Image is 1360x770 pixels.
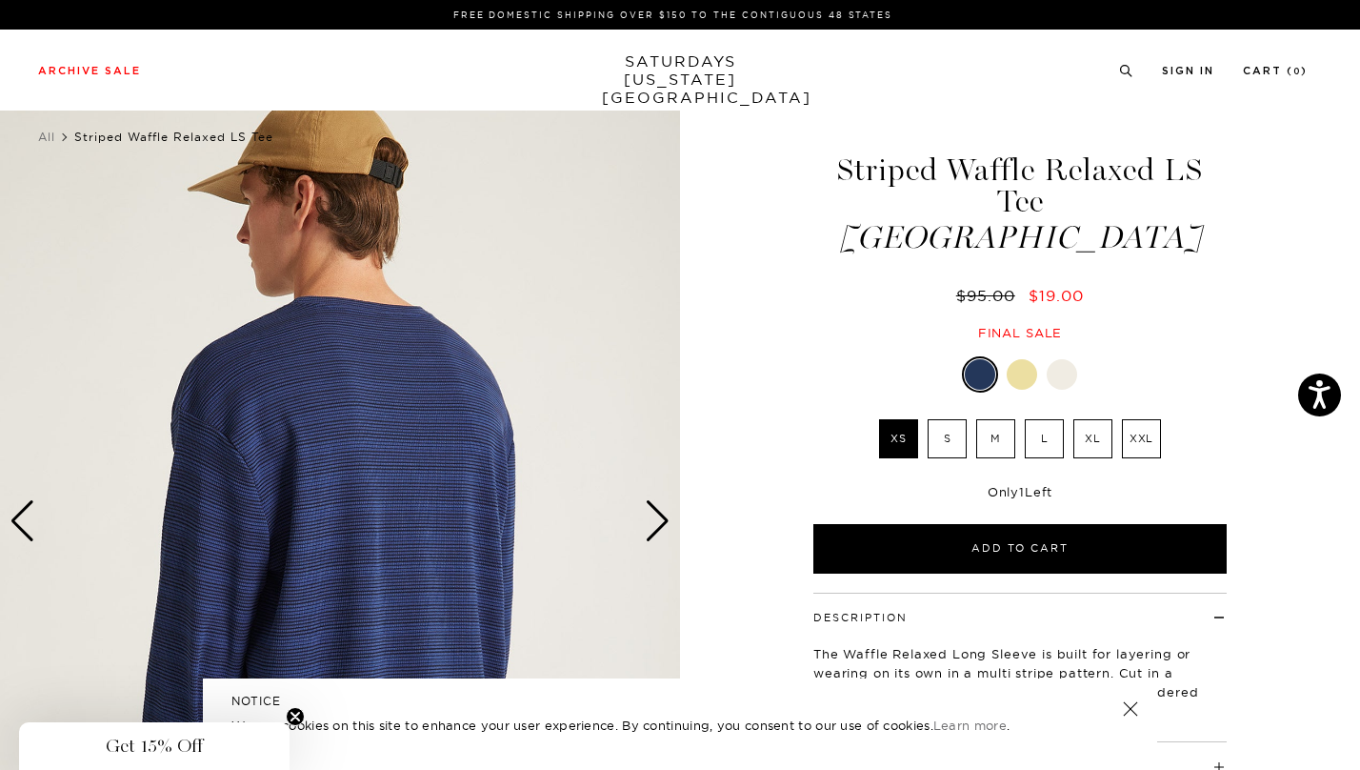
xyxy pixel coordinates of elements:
h5: NOTICE [231,693,1129,710]
button: Description [813,613,908,623]
span: 1 [1019,484,1025,499]
button: Add to Cart [813,524,1227,574]
a: Sign In [1162,66,1214,76]
h1: Striped Waffle Relaxed LS Tee [810,154,1230,253]
label: XL [1073,419,1112,458]
span: Striped Waffle Relaxed LS Tee [74,130,273,144]
span: [GEOGRAPHIC_DATA] [810,222,1230,253]
label: XS [879,419,918,458]
label: S [928,419,967,458]
p: FREE DOMESTIC SHIPPING OVER $150 TO THE CONTIGUOUS 48 STATES [46,8,1300,22]
label: XXL [1122,419,1161,458]
p: We use cookies on this site to enhance your user experience. By continuing, you consent to our us... [231,716,1061,735]
label: M [976,419,1015,458]
div: Previous slide [10,500,35,542]
span: $19.00 [1029,286,1084,305]
del: $95.00 [956,286,1023,305]
span: Get 15% Off [106,735,203,758]
button: Close teaser [286,707,305,726]
div: Next slide [645,500,670,542]
div: Get 15% OffClose teaser [19,722,290,770]
div: Final sale [810,325,1230,341]
a: SATURDAYS[US_STATE][GEOGRAPHIC_DATA] [602,52,759,107]
p: The Waffle Relaxed Long Sleeve is built for layering or wearing on its own in a multi stripe patt... [813,644,1227,720]
small: 0 [1293,68,1301,76]
label: L [1025,419,1064,458]
a: Archive Sale [38,66,141,76]
div: Only Left [813,484,1227,500]
a: All [38,130,55,144]
a: Cart (0) [1243,66,1308,76]
a: Learn more [933,718,1007,733]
